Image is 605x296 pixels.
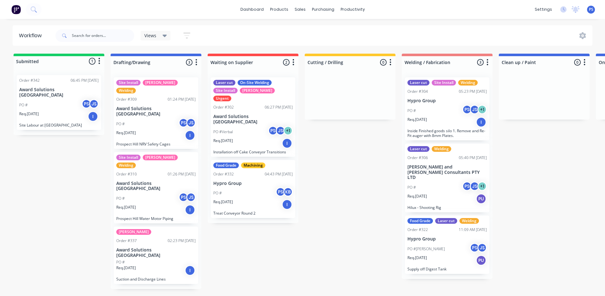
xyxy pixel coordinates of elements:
[405,77,489,140] div: Laser cutSite InstallWeldingOrder #30405:23 PM [DATE]Hypro GroupPO #PSJS+1Req.[DATE]IInside Finis...
[407,164,487,180] p: [PERSON_NAME] and [PERSON_NAME] Consultants PTY LTD
[179,192,188,202] div: PS
[462,181,472,191] div: PS
[213,88,238,93] div: Site Install
[116,97,137,102] div: Order #309
[213,171,234,177] div: Order #332
[116,204,136,210] p: Req. [DATE]
[407,193,427,199] p: Req. [DATE]
[407,236,487,242] p: Hypro Group
[116,142,196,146] p: Prospect Hill NRV Safety Cages
[459,218,479,224] div: Welding
[213,96,231,101] div: Urgent
[168,238,196,244] div: 02:23 PM [DATE]
[309,5,337,14] div: purchasing
[282,199,292,210] div: I
[432,146,451,152] div: Welding
[407,80,429,86] div: Laser cut
[282,138,292,148] div: I
[116,121,125,127] p: PO #
[237,5,267,14] a: dashboard
[116,238,137,244] div: Order #337
[407,267,487,271] p: Supply off Digest Tank
[405,216,489,274] div: Food GradeLaser cutWeldingOrder #32211:09 AM [DATE]Hypro GroupPO #[PERSON_NAME]PSJSReq.[DATE]PUSu...
[19,32,45,39] div: Workflow
[186,192,196,202] div: JS
[211,160,295,218] div: Food GradeMachiningOrder #33204:43 PM [DATE]Hypro GroupPO #PSKBReq.[DATE]ITreat Conveyor Round 2
[213,114,293,125] p: Award Solutions [GEOGRAPHIC_DATA]
[267,5,291,14] div: products
[470,181,479,191] div: JS
[213,104,234,110] div: Order #302
[407,227,428,233] div: Order #322
[19,78,40,83] div: Order #342
[143,155,178,160] div: [PERSON_NAME]
[185,205,195,215] div: I
[116,265,136,271] p: Req. [DATE]
[89,99,99,109] div: JS
[589,7,593,12] span: PS
[407,98,487,104] p: Hypro Group
[19,102,28,108] p: PO #
[276,126,285,135] div: JS
[283,187,293,197] div: KB
[213,199,233,205] p: Req. [DATE]
[470,105,479,114] div: JS
[144,32,156,39] span: Views
[405,144,489,212] div: Laser cutWeldingOrder #30605:40 PM [DATE][PERSON_NAME] and [PERSON_NAME] Consultants PTY LTDPO #P...
[407,128,487,138] p: Inside Finished goods silo 1. Remove and Re-Fit auger with 8mm Plates.
[477,181,487,191] div: + 1
[477,243,487,252] div: JS
[71,78,99,83] div: 06:45 PM [DATE]
[459,155,487,161] div: 05:40 PM [DATE]
[116,277,196,281] p: Suction and Discharge Lines
[462,105,472,114] div: PS
[186,118,196,127] div: JS
[532,5,555,14] div: settings
[72,29,134,42] input: Search for orders...
[470,243,479,252] div: PS
[407,155,428,161] div: Order #306
[116,216,196,221] p: Prospect Hill Water Motor Piping
[407,108,416,114] p: PO #
[240,88,275,93] div: [PERSON_NAME]
[283,126,293,135] div: + 1
[476,194,486,204] div: PU
[19,111,39,117] p: Req. [DATE]
[213,211,293,216] p: Treat Conveyor Round 2
[19,87,99,98] p: Award Solutions [GEOGRAPHIC_DATA]
[477,105,487,114] div: + 1
[19,123,99,127] p: Site Labour at [GEOGRAPHIC_DATA]
[213,129,233,135] p: PO #Verbal
[114,227,198,284] div: [PERSON_NAME]Order #33702:23 PM [DATE]Award Solutions [GEOGRAPHIC_DATA]PO #Req.[DATE]ISuction and...
[116,181,196,192] p: Award Solutions [GEOGRAPHIC_DATA]
[268,126,278,135] div: PS
[116,247,196,258] p: Award Solutions [GEOGRAPHIC_DATA]
[116,163,136,168] div: Welding
[407,246,445,252] p: PO #[PERSON_NAME]
[211,77,295,157] div: Laser cutOn-Site WeldingSite Install[PERSON_NAME]UrgentOrder #30206:27 PM [DATE]Award Solutions [...
[116,88,136,93] div: Welding
[407,89,428,94] div: Order #304
[213,181,293,186] p: Hypro Group
[337,5,368,14] div: productivity
[459,227,487,233] div: 11:09 AM [DATE]
[407,205,487,210] p: Hilux - Shooting Rig
[116,130,136,136] p: Req. [DATE]
[11,5,21,14] img: Factory
[476,117,486,127] div: I
[179,118,188,127] div: PS
[435,218,457,224] div: Laser cut
[238,80,272,86] div: On-Site Welding
[407,185,416,190] p: PO #
[114,77,198,149] div: Site Install[PERSON_NAME]WeldingOrder #30901:24 PM [DATE]Award Solutions [GEOGRAPHIC_DATA]PO #PSJ...
[116,259,125,265] p: PO #
[88,111,98,121] div: I
[185,130,195,140] div: I
[407,255,427,261] p: Req. [DATE]
[213,80,235,86] div: Laser cut
[291,5,309,14] div: sales
[276,187,285,197] div: PS
[116,155,141,160] div: Site Install
[168,97,196,102] div: 01:24 PM [DATE]
[116,196,125,201] p: PO #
